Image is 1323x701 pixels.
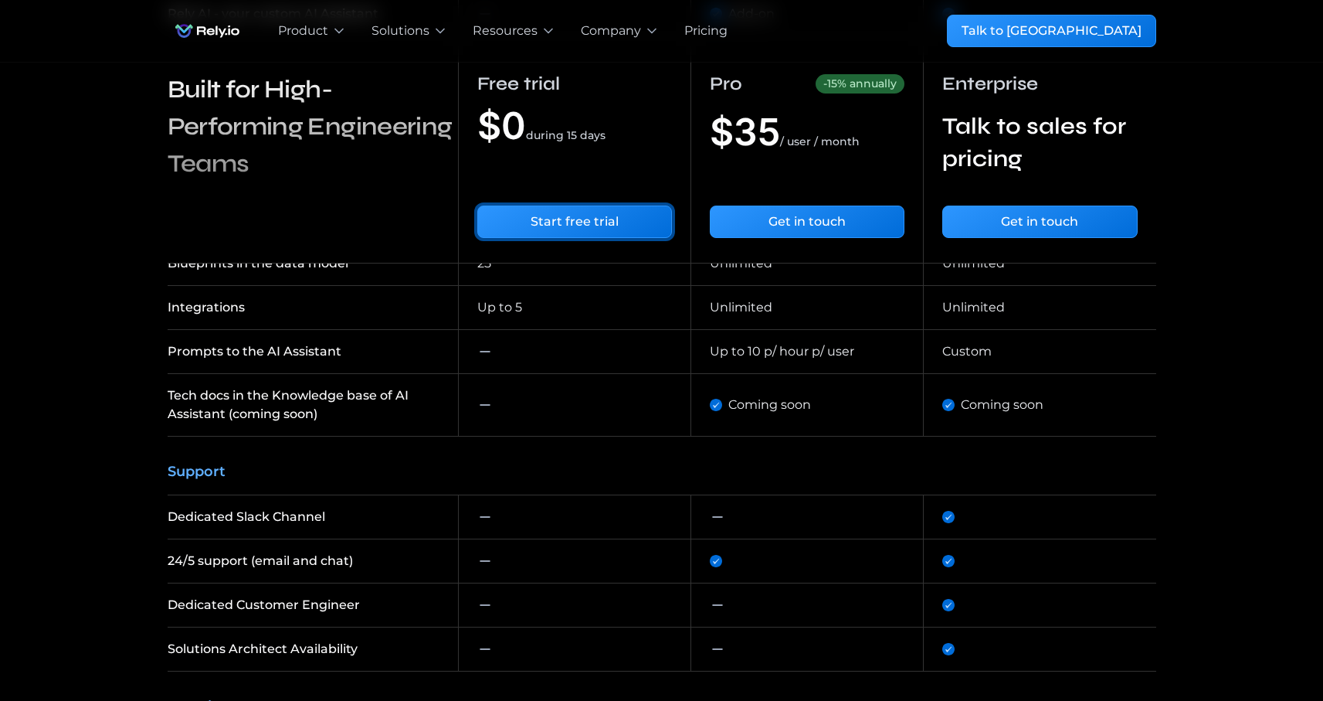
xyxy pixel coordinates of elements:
a: Get in touch [942,206,1137,238]
div: Custom [942,342,992,361]
div: Unlimited [710,298,772,317]
span: / user / month [780,134,860,148]
div: Talk to sales for pricing [942,110,1137,175]
div: Unlimited [942,254,1005,273]
span: during 15 days [526,128,606,142]
div: Talk to [GEOGRAPHIC_DATA] [962,22,1142,40]
div: -15% annually [823,76,897,92]
h2: Free trial [477,71,672,97]
div: Dedicated Slack Channel [168,508,439,526]
a: Start free trial [477,206,672,238]
div: Company [581,22,641,40]
div: Up to 10 p/ hour p/ user [710,342,854,361]
div: $35 [710,110,904,155]
div: Get in touch [1001,213,1078,231]
div: $0 [477,104,672,148]
div: Unlimited [710,254,772,273]
h2: Pro [710,71,742,97]
div: Prompts to the AI Assistant [168,342,439,361]
div: 25 [477,254,491,273]
div: Solutions Architect Availability [168,640,439,658]
div: Solutions [371,22,429,40]
div: Dedicated Customer Engineer [168,596,439,614]
a: Talk to [GEOGRAPHIC_DATA] [947,15,1156,47]
div: Resources [473,22,538,40]
div: Product [278,22,328,40]
div: Coming soon [961,396,1043,414]
div: Support [168,461,1156,482]
div: Integrations [168,298,439,317]
div: 24/5 support (email and chat) [168,552,439,570]
div: Up to 5 [477,298,522,317]
div: Get in touch [768,213,846,231]
iframe: Chatbot [1221,599,1301,679]
h3: Built for High-Performing Engineering Teams [168,71,458,182]
a: home [168,15,247,46]
div: Tech docs in the Knowledge base of AI Assistant (coming soon) [168,386,439,424]
div: Blueprints in the data model [168,254,439,273]
div: Unlimited [942,298,1005,317]
div: Coming soon [728,396,811,414]
img: Rely.io logo [168,15,247,46]
a: Pricing [684,22,728,40]
a: Get in touch [710,206,904,238]
h2: Enterprise [942,71,1137,97]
